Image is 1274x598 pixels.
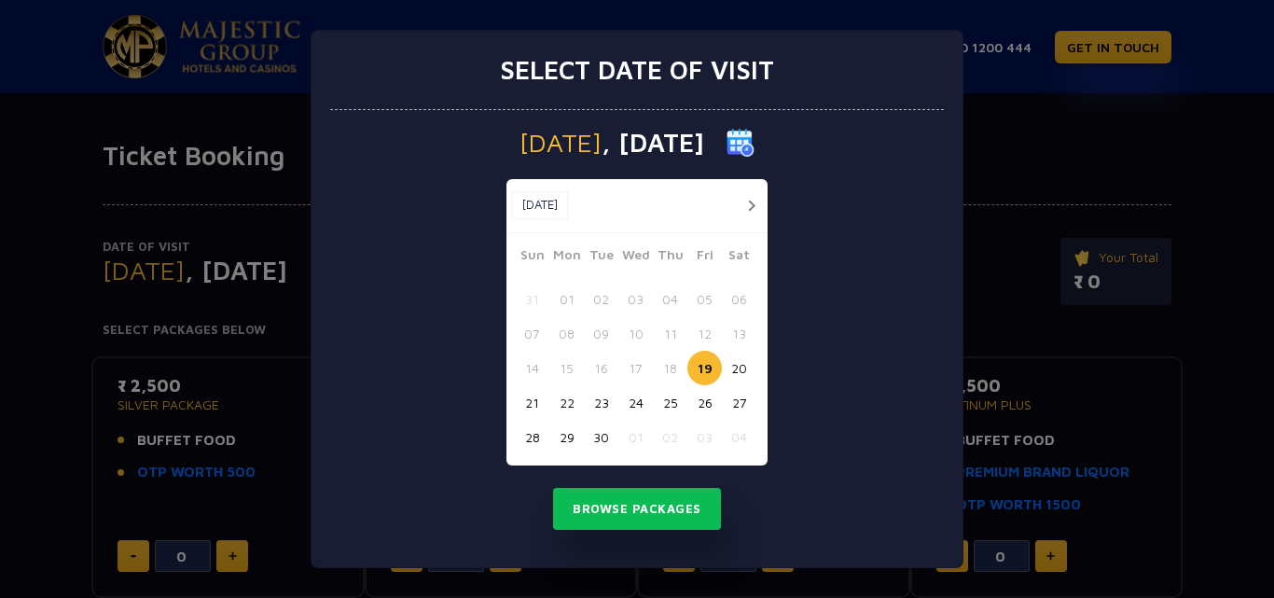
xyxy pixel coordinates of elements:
button: 16 [584,351,618,385]
button: 18 [653,351,687,385]
span: Thu [653,244,687,271]
button: 30 [584,420,618,454]
span: , [DATE] [602,130,704,156]
button: 22 [549,385,584,420]
button: 26 [687,385,722,420]
button: 04 [653,282,687,316]
span: Wed [618,244,653,271]
button: 14 [515,351,549,385]
button: 19 [687,351,722,385]
button: 13 [722,316,756,351]
h3: Select date of visit [500,54,774,86]
button: 01 [549,282,584,316]
button: 02 [584,282,618,316]
span: Fri [687,244,722,271]
button: 03 [618,282,653,316]
button: 23 [584,385,618,420]
button: Browse Packages [553,488,721,531]
button: [DATE] [511,191,568,219]
button: 24 [618,385,653,420]
button: 08 [549,316,584,351]
button: 04 [722,420,756,454]
button: 05 [687,282,722,316]
button: 15 [549,351,584,385]
span: Sun [515,244,549,271]
button: 29 [549,420,584,454]
span: Tue [584,244,618,271]
button: 07 [515,316,549,351]
button: 03 [687,420,722,454]
span: [DATE] [519,130,602,156]
button: 20 [722,351,756,385]
button: 17 [618,351,653,385]
button: 02 [653,420,687,454]
span: Mon [549,244,584,271]
button: 01 [618,420,653,454]
button: 21 [515,385,549,420]
span: Sat [722,244,756,271]
button: 10 [618,316,653,351]
button: 28 [515,420,549,454]
button: 11 [653,316,687,351]
button: 25 [653,385,687,420]
button: 12 [687,316,722,351]
button: 31 [515,282,549,316]
button: 06 [722,282,756,316]
img: calender icon [727,129,755,157]
button: 27 [722,385,756,420]
button: 09 [584,316,618,351]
